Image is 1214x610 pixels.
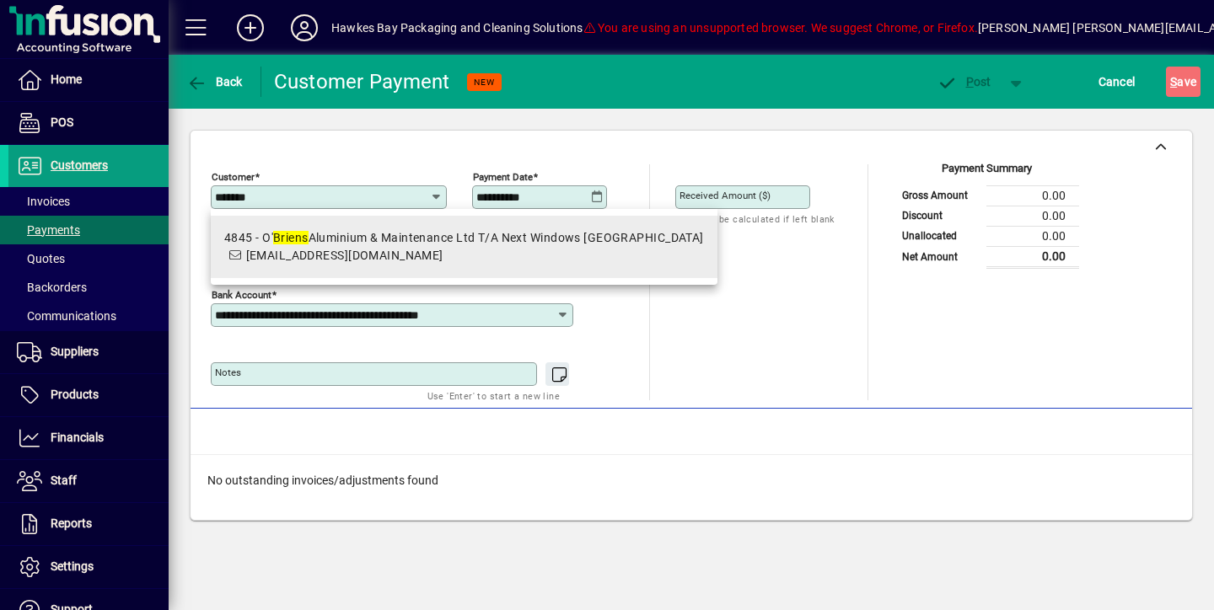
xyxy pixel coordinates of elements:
[680,190,771,201] mat-label: Received Amount ($)
[986,246,1079,267] td: 0.00
[8,503,169,545] a: Reports
[17,223,80,237] span: Payments
[473,171,533,183] mat-label: Payment Date
[212,289,271,301] mat-label: Bank Account
[51,559,94,573] span: Settings
[986,185,1079,206] td: 0.00
[51,516,92,530] span: Reports
[8,59,169,101] a: Home
[51,115,73,129] span: POS
[986,206,1079,226] td: 0.00
[8,273,169,302] a: Backorders
[8,374,169,416] a: Products
[894,226,986,246] td: Unallocated
[966,75,974,88] span: P
[8,546,169,588] a: Settings
[51,474,77,487] span: Staff
[1166,67,1201,97] button: Save
[427,386,560,405] mat-hint: Use 'Enter' to start a new line
[8,460,169,502] a: Staff
[8,187,169,216] a: Invoices
[51,388,99,401] span: Products
[8,216,169,244] a: Payments
[1170,75,1177,88] span: S
[583,21,978,35] span: You are using an unsupported browser. We suggest Chrome, or Firefox.
[331,14,583,41] div: Hawkes Bay Packaging and Cleaning Solutions
[8,102,169,144] a: POS
[986,226,1079,246] td: 0.00
[928,67,1000,97] button: Post
[277,13,331,43] button: Profile
[1094,67,1140,97] button: Cancel
[191,455,1192,506] div: No outstanding invoices/adjustments found
[223,13,277,43] button: Add
[169,67,261,97] app-page-header-button: Back
[17,195,70,208] span: Invoices
[17,281,87,294] span: Backorders
[894,206,986,226] td: Discount
[274,68,450,95] div: Customer Payment
[894,246,986,267] td: Net Amount
[51,345,99,358] span: Suppliers
[894,160,1079,185] div: Payment Summary
[699,209,835,228] mat-hint: Will be calculated if left blank
[51,431,104,444] span: Financials
[273,231,309,244] em: Briens
[937,75,991,88] span: ost
[224,229,704,247] div: 4845 - O' Aluminium & Maintenance Ltd T/A Next Windows [GEOGRAPHIC_DATA]
[8,331,169,373] a: Suppliers
[894,164,1079,269] app-page-summary-card: Payment Summary
[894,185,986,206] td: Gross Amount
[212,171,255,183] mat-label: Customer
[1170,68,1196,95] span: ave
[51,158,108,172] span: Customers
[17,252,65,265] span: Quotes
[211,216,717,278] mat-option: 4845 - O'Briens Aluminium & Maintenance Ltd T/A Next Windows Hawkes Bay
[186,75,243,88] span: Back
[474,77,495,88] span: NEW
[1099,68,1136,95] span: Cancel
[8,302,169,330] a: Communications
[215,367,241,378] mat-label: Notes
[8,244,169,273] a: Quotes
[246,249,443,262] span: [EMAIL_ADDRESS][DOMAIN_NAME]
[51,72,82,86] span: Home
[8,417,169,459] a: Financials
[182,67,247,97] button: Back
[17,309,116,323] span: Communications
